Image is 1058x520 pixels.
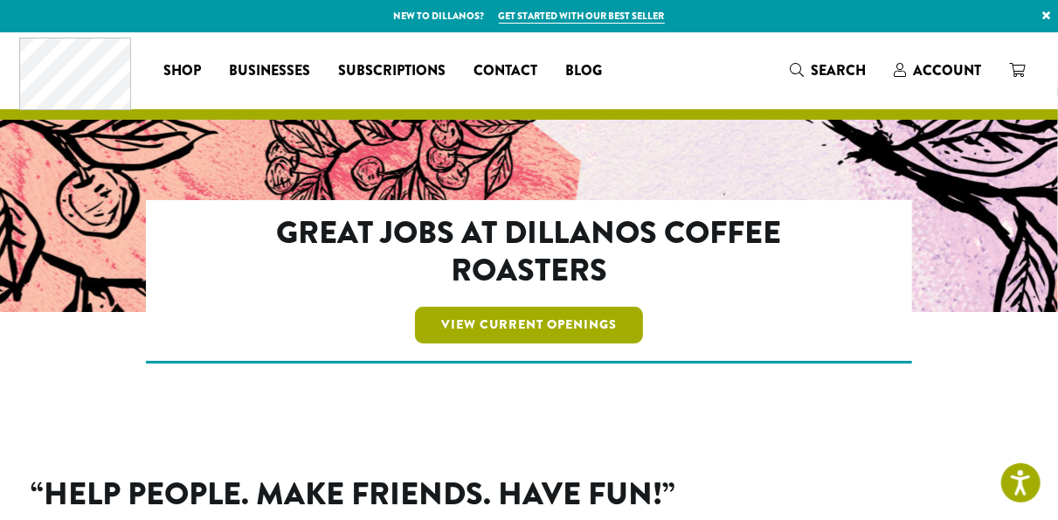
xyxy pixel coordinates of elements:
[415,307,643,343] a: View Current Openings
[221,214,837,289] h2: Great Jobs at Dillanos Coffee Roasters
[565,60,602,82] span: Blog
[149,57,215,85] a: Shop
[229,60,310,82] span: Businesses
[812,60,867,80] span: Search
[914,60,982,80] span: Account
[474,60,537,82] span: Contact
[31,475,1027,513] h2: “Help People. Make Friends. Have Fun!”
[163,60,201,82] span: Shop
[777,56,881,85] a: Search
[338,60,446,82] span: Subscriptions
[499,9,665,24] a: Get started with our best seller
